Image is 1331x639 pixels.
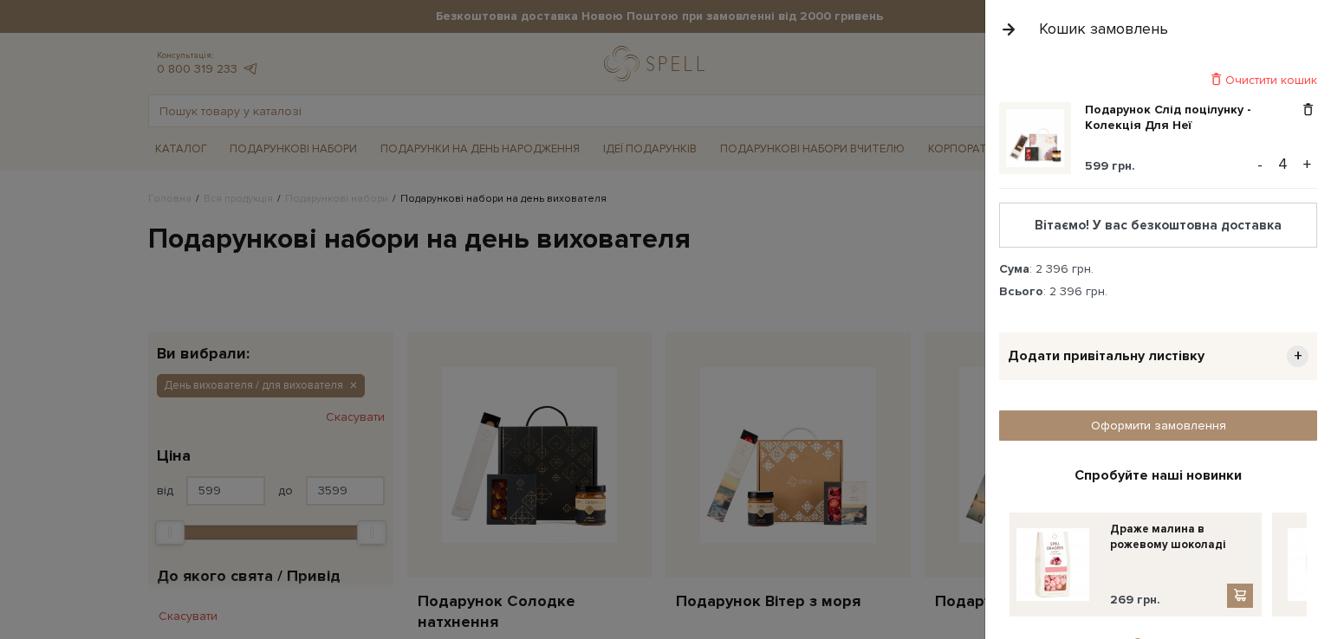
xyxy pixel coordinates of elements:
button: - [1251,152,1269,177]
a: Оформити замовлення [999,410,1317,441]
div: Кошик замовлень [1039,19,1168,39]
img: Драже малина в рожевому шоколаді [1016,528,1089,601]
strong: Сума [999,261,1029,276]
span: 269 грн. [1110,592,1160,608]
div: Спробуйте наші новинки [1010,467,1307,485]
span: + [1287,345,1308,367]
strong: Всього [999,284,1043,299]
span: Додати привітальну листівку [1008,347,1204,365]
div: Очистити кошик [999,72,1317,88]
div: Вітаємо! У вас безкоштовна доставка [1014,217,1302,233]
div: : 2 396 грн. [999,261,1317,277]
a: Подарунок Слід поцілунку - Колекція Для Неї [1085,102,1299,133]
div: : 2 396 грн. [999,284,1317,300]
button: + [1297,152,1317,177]
a: Драже малина в рожевому шоколаді [1110,521,1253,552]
img: Подарунок Слід поцілунку - Колекція Для Неї [1006,109,1064,167]
span: 599 грн. [1085,158,1135,173]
